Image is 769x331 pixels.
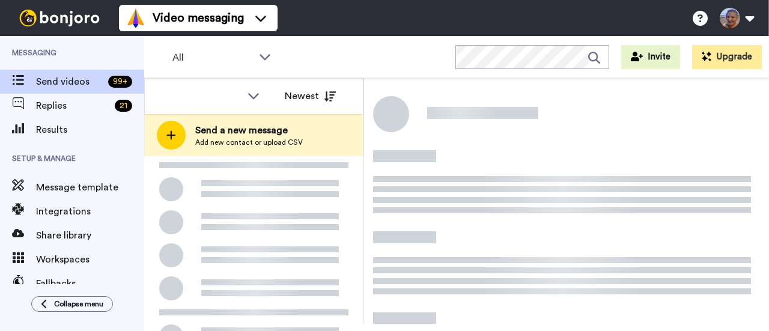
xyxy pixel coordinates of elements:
img: vm-color.svg [126,8,145,28]
span: Collapse menu [54,299,103,309]
span: Send videos [36,74,103,89]
span: Replies [36,99,110,113]
button: Collapse menu [31,296,113,312]
img: bj-logo-header-white.svg [14,10,105,26]
span: Share library [36,228,144,243]
span: All [172,50,253,65]
button: Newest [276,84,345,108]
span: Results [36,123,144,137]
button: Upgrade [692,45,762,69]
span: Integrations [36,204,144,219]
span: Send a new message [195,123,303,138]
div: 21 [115,100,132,112]
span: Fallbacks [36,276,144,291]
div: 99 + [108,76,132,88]
span: Video messaging [153,10,244,26]
span: Add new contact or upload CSV [195,138,303,147]
span: Message template [36,180,144,195]
span: Workspaces [36,252,144,267]
button: Invite [621,45,680,69]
